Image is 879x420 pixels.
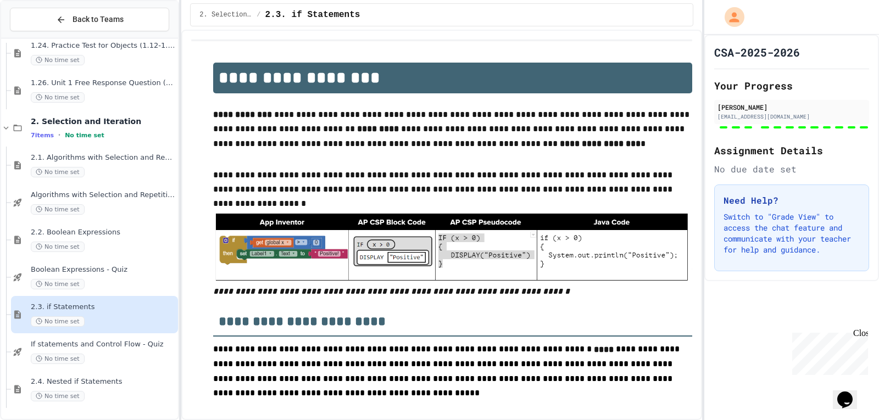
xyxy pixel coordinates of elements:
[10,8,169,31] button: Back to Teams
[714,143,869,158] h2: Assignment Details
[833,376,868,409] iframe: chat widget
[714,44,800,60] h1: CSA-2025-2026
[4,4,76,70] div: Chat with us now!Close
[713,4,747,30] div: My Account
[73,14,124,25] span: Back to Teams
[717,102,866,112] div: [PERSON_NAME]
[788,328,868,375] iframe: chat widget
[265,8,360,21] span: 2.3. if Statements
[724,194,860,207] h3: Need Help?
[257,10,260,19] span: /
[714,78,869,93] h2: Your Progress
[714,163,869,176] div: No due date set
[717,113,866,121] div: [EMAIL_ADDRESS][DOMAIN_NAME]
[724,211,860,255] p: Switch to "Grade View" to access the chat feature and communicate with your teacher for help and ...
[199,10,252,19] span: 2. Selection and Iteration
